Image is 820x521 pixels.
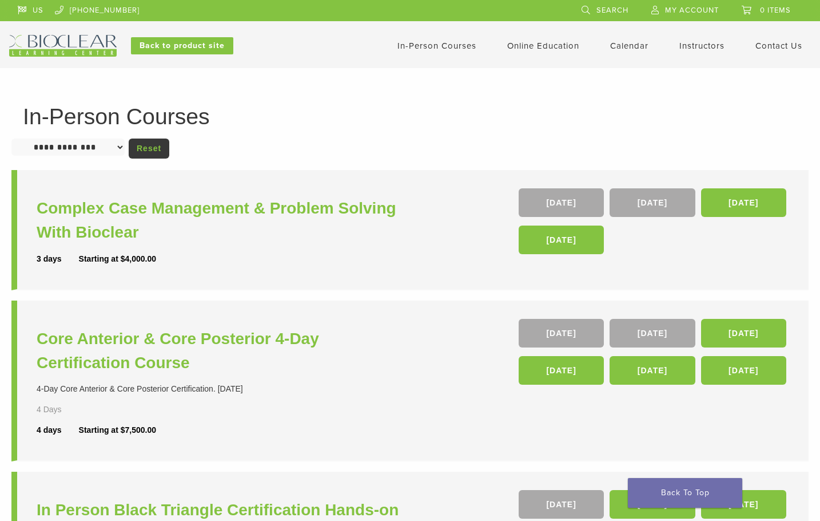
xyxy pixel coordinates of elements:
a: [DATE] [519,356,604,385]
a: Instructors [679,41,725,51]
a: [DATE] [701,490,786,519]
a: [DATE] [610,188,695,217]
div: 4-Day Core Anterior & Core Posterior Certification. [DATE] [37,383,413,395]
a: Back To Top [628,478,742,508]
div: 4 Days [37,404,93,416]
div: 4 days [37,424,79,436]
a: Core Anterior & Core Posterior 4-Day Certification Course [37,327,413,375]
span: 0 items [760,6,791,15]
img: Bioclear [9,35,117,57]
a: [DATE] [519,490,604,519]
a: [DATE] [610,490,695,519]
a: [DATE] [701,356,786,385]
a: [DATE] [701,188,786,217]
span: My Account [665,6,719,15]
a: [DATE] [519,319,604,348]
div: , , , , , [519,319,789,390]
span: Search [596,6,628,15]
a: Contact Us [755,41,802,51]
a: In-Person Courses [397,41,476,51]
a: [DATE] [610,356,695,385]
a: [DATE] [610,319,695,348]
div: , , , [519,188,789,260]
a: Back to product site [131,37,233,54]
a: [DATE] [519,226,604,254]
div: 3 days [37,253,79,265]
a: [DATE] [701,319,786,348]
a: Reset [129,139,169,159]
a: Calendar [610,41,648,51]
div: Starting at $7,500.00 [79,424,156,436]
div: Starting at $4,000.00 [79,253,156,265]
a: Online Education [507,41,579,51]
a: Complex Case Management & Problem Solving With Bioclear [37,196,413,244]
h1: In-Person Courses [23,105,797,128]
a: [DATE] [519,188,604,217]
